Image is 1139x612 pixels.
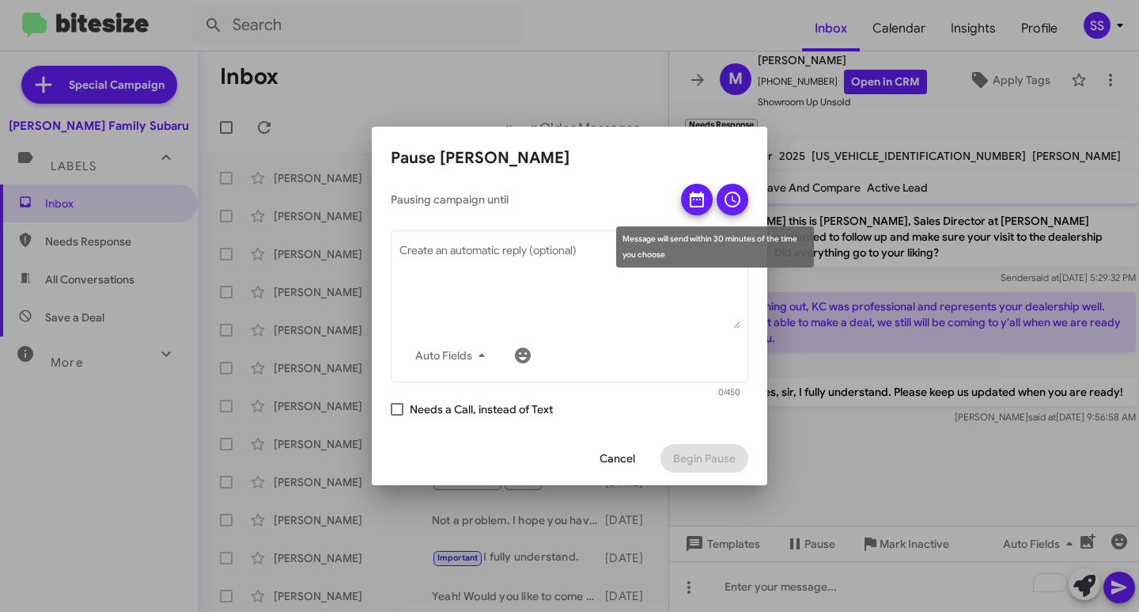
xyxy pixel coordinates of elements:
[587,444,648,473] button: Cancel
[616,226,814,268] div: Message will send within 30 minutes of the time you choose
[660,444,748,473] button: Begin Pause
[410,400,553,419] span: Needs a Call, instead of Text
[415,341,491,370] span: Auto Fields
[403,341,504,370] button: Auto Fields
[600,444,635,473] span: Cancel
[391,192,668,207] span: Pausing campaign until
[718,388,740,397] mat-hint: 0/450
[673,444,736,473] span: Begin Pause
[391,146,748,171] h2: Pause [PERSON_NAME]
